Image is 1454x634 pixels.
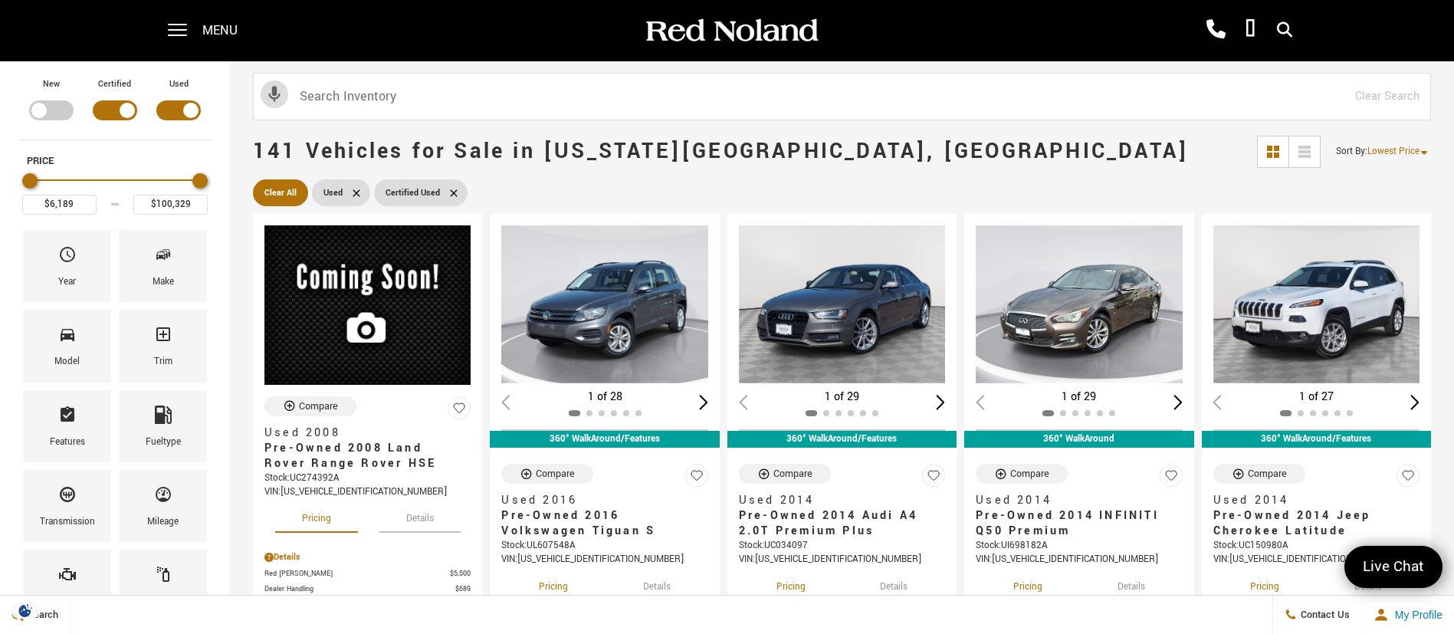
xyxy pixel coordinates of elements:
[146,434,181,451] div: Fueltype
[264,550,471,564] div: Pricing Details - Pre-Owned 2008 Land Rover Range Rover HSE With Navigation & 4WD
[119,390,207,462] div: FueltypeFueltype
[976,225,1186,383] div: 1 / 2
[1202,431,1431,448] div: 360° WalkAround/Features
[153,593,174,610] div: Color
[264,396,356,416] button: Compare Vehicle
[253,73,1431,120] input: Search Inventory
[976,553,1182,567] div: VIN: [US_VEHICLE_IDENTIFICATION_NUMBER]
[23,390,111,462] div: FeaturesFeatures
[501,225,711,383] div: 1 / 2
[1344,546,1443,588] a: Live Chat
[43,77,60,92] label: New
[1355,557,1432,577] span: Live Chat
[501,508,696,539] span: Pre-Owned 2016 Volkswagen Tiguan S
[147,514,179,531] div: Mileage
[976,508,1170,539] span: Pre-Owned 2014 INFINITI Q50 Premium
[1213,225,1423,383] div: 1 / 2
[455,583,471,595] span: $689
[922,464,945,494] button: Save Vehicle
[261,80,288,108] svg: Click to toggle on voice search
[773,467,812,481] div: Compare
[450,568,471,580] span: $5,500
[1160,464,1183,494] button: Save Vehicle
[264,425,471,471] a: Used 2008Pre-Owned 2008 Land Rover Range Rover HSE
[1213,539,1420,553] div: Stock : UC150980A
[379,499,461,533] button: details tab
[22,168,208,215] div: Price
[264,471,471,485] div: Stock : UC274392A
[501,493,696,508] span: Used 2016
[50,434,85,451] div: Features
[192,173,208,189] div: Maximum Price
[501,464,593,484] button: Compare Vehicle
[264,568,471,580] a: Red [PERSON_NAME] $5,500
[1336,145,1367,158] span: Sort By :
[264,425,459,441] span: Used 2008
[616,567,697,601] button: details tab
[23,550,111,622] div: EngineEngine
[264,583,471,595] a: Dealer Handling $689
[27,154,203,168] h5: Price
[119,230,207,302] div: MakeMake
[512,567,595,601] button: pricing tab
[1213,508,1408,539] span: Pre-Owned 2014 Jeep Cherokee Latitude
[739,225,949,383] img: 2014 Audi A4 2.0T Premium Plus 1
[264,183,297,202] span: Clear All
[739,553,945,567] div: VIN: [US_VEHICLE_IDENTIFICATION_NUMBER]
[154,402,172,434] span: Fueltype
[22,195,97,215] input: Minimum
[19,77,211,140] div: Filter by Vehicle Type
[1213,493,1408,508] span: Used 2014
[23,230,111,302] div: YearYear
[685,464,708,494] button: Save Vehicle
[23,470,111,542] div: TransmissionTransmission
[119,310,207,382] div: TrimTrim
[1362,596,1454,634] button: Open user profile menu
[501,493,707,539] a: Used 2016Pre-Owned 2016 Volkswagen Tiguan S
[739,389,945,406] div: 1 of 29
[699,395,708,409] div: Next slide
[58,241,77,274] span: Year
[58,321,77,353] span: Model
[490,431,719,448] div: 360° WalkAround/Features
[1389,609,1443,621] span: My Profile
[58,561,77,593] span: Engine
[133,195,208,215] input: Maximum
[1213,493,1420,539] a: Used 2014Pre-Owned 2014 Jeep Cherokee Latitude
[739,508,934,539] span: Pre-Owned 2014 Audi A4 2.0T Premium Plus
[1410,395,1420,409] div: Next slide
[986,567,1069,601] button: pricing tab
[386,183,440,202] span: Certified Used
[976,389,1182,406] div: 1 of 29
[264,441,459,471] span: Pre-Owned 2008 Land Rover Range Rover HSE
[253,136,1189,166] span: 141 Vehicles for Sale in [US_STATE][GEOGRAPHIC_DATA], [GEOGRAPHIC_DATA]
[153,274,174,291] div: Make
[275,499,358,533] button: pricing tab
[1173,395,1183,409] div: Next slide
[501,389,707,406] div: 1 of 28
[976,225,1186,383] img: 2014 INFINITI Q50 Premium 1
[1397,464,1420,494] button: Save Vehicle
[154,353,172,370] div: Trim
[1213,553,1420,567] div: VIN: [US_VEHICLE_IDENTIFICATION_NUMBER]
[976,539,1182,553] div: Stock : UI698182A
[119,470,207,542] div: MileageMileage
[1091,567,1172,601] button: details tab
[58,481,77,514] span: Transmission
[1010,467,1049,481] div: Compare
[264,485,471,499] div: VIN: [US_VEHICLE_IDENTIFICATION_NUMBER]
[154,561,172,593] span: Color
[154,321,172,353] span: Trim
[976,464,1068,484] button: Compare Vehicle
[264,225,471,385] img: 2008 Land Rover Range Rover HSE
[976,493,1170,508] span: Used 2014
[1328,567,1409,601] button: details tab
[54,353,80,370] div: Model
[119,550,207,622] div: ColorColor
[264,568,450,580] span: Red [PERSON_NAME]
[22,173,38,189] div: Minimum Price
[264,583,455,595] span: Dealer Handling
[299,399,338,413] div: Compare
[501,225,711,383] img: 2016 Volkswagen Tiguan S 1
[40,514,95,531] div: Transmission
